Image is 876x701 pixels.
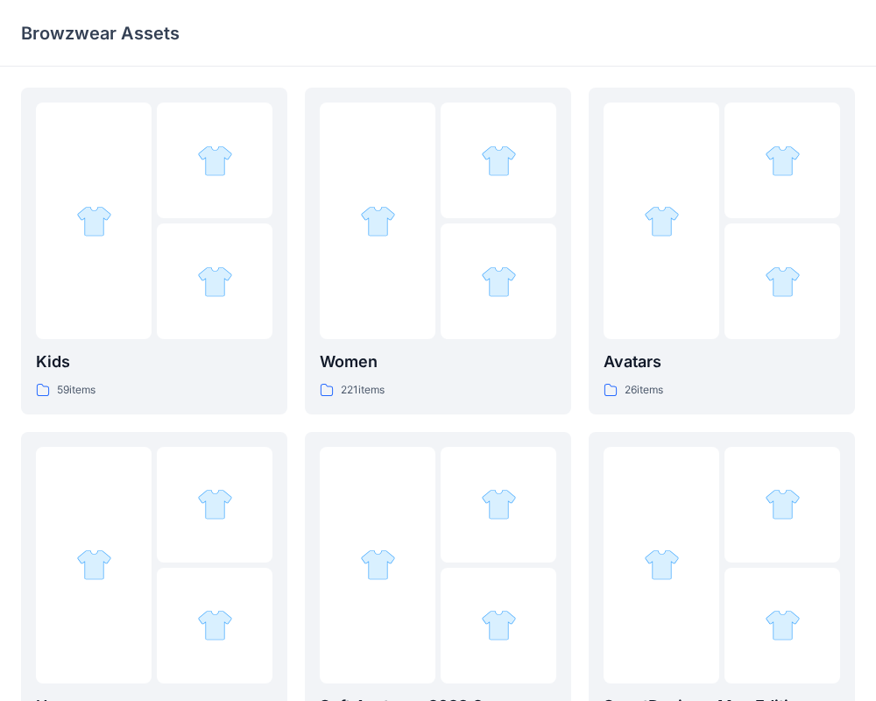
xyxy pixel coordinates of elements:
[360,203,396,239] img: folder 1
[481,607,517,643] img: folder 3
[76,547,112,583] img: folder 1
[320,350,556,374] p: Women
[341,381,385,400] p: 221 items
[360,547,396,583] img: folder 1
[36,350,272,374] p: Kids
[76,203,112,239] img: folder 1
[765,486,801,522] img: folder 2
[481,486,517,522] img: folder 2
[481,143,517,179] img: folder 2
[481,264,517,300] img: folder 3
[57,381,95,400] p: 59 items
[765,264,801,300] img: folder 3
[21,21,180,46] p: Browzwear Assets
[305,88,571,414] a: folder 1folder 2folder 3Women221items
[604,350,840,374] p: Avatars
[197,607,233,643] img: folder 3
[197,143,233,179] img: folder 2
[644,547,680,583] img: folder 1
[765,607,801,643] img: folder 3
[21,88,287,414] a: folder 1folder 2folder 3Kids59items
[197,264,233,300] img: folder 3
[589,88,855,414] a: folder 1folder 2folder 3Avatars26items
[765,143,801,179] img: folder 2
[625,381,663,400] p: 26 items
[197,486,233,522] img: folder 2
[644,203,680,239] img: folder 1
